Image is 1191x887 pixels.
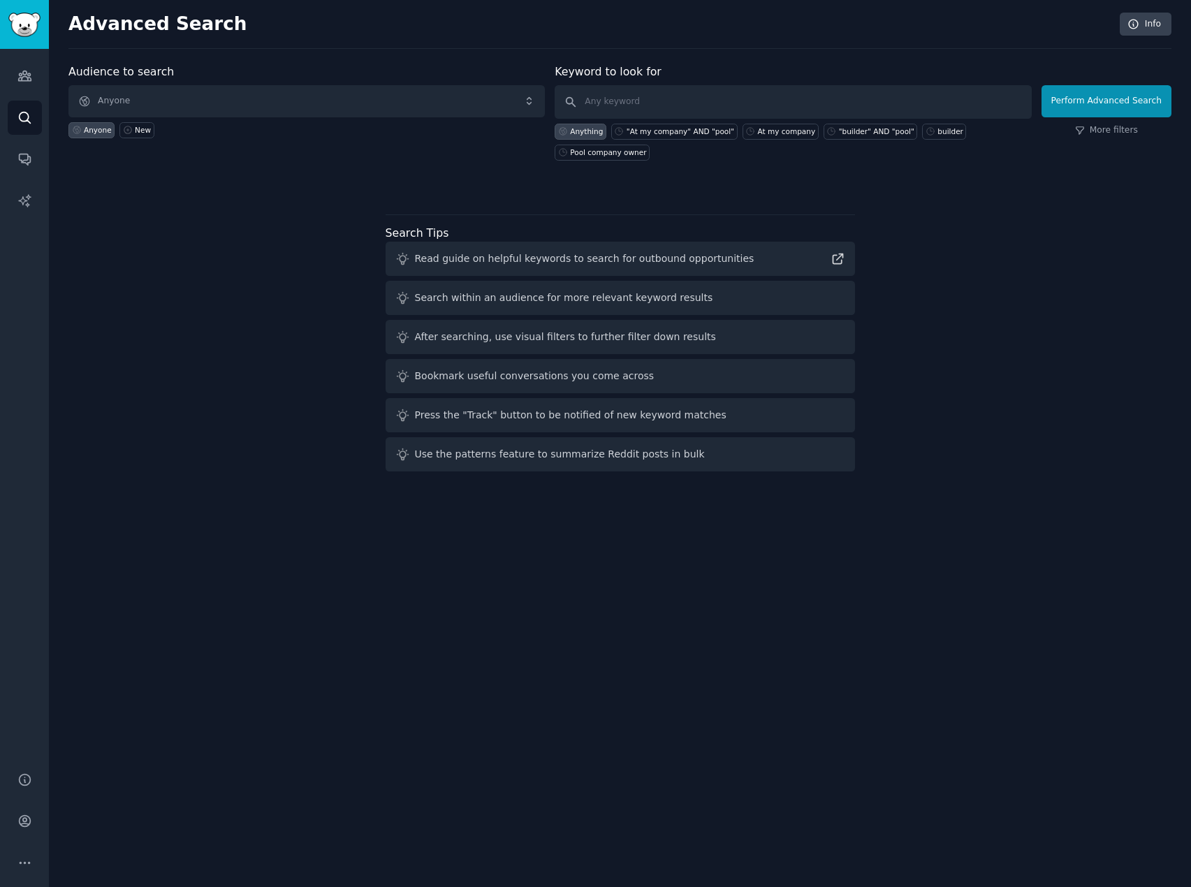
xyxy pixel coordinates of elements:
[555,65,662,78] label: Keyword to look for
[386,226,449,240] label: Search Tips
[68,85,545,117] button: Anyone
[415,408,726,423] div: Press the "Track" button to be notified of new keyword matches
[68,13,1112,36] h2: Advanced Search
[415,330,716,344] div: After searching, use visual filters to further filter down results
[8,13,41,37] img: GummySearch logo
[555,85,1031,119] input: Any keyword
[1120,13,1171,36] a: Info
[570,147,646,157] div: Pool company owner
[415,369,655,383] div: Bookmark useful conversations you come across
[758,126,816,136] div: At my company
[570,126,603,136] div: Anything
[415,447,705,462] div: Use the patterns feature to summarize Reddit posts in bulk
[1075,124,1138,137] a: More filters
[135,125,151,135] div: New
[937,126,963,136] div: builder
[1042,85,1171,117] button: Perform Advanced Search
[415,251,754,266] div: Read guide on helpful keywords to search for outbound opportunities
[627,126,734,136] div: "At my company" AND "pool"
[839,126,914,136] div: "builder" AND "pool"
[68,65,174,78] label: Audience to search
[415,291,713,305] div: Search within an audience for more relevant keyword results
[84,125,112,135] div: Anyone
[119,122,154,138] a: New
